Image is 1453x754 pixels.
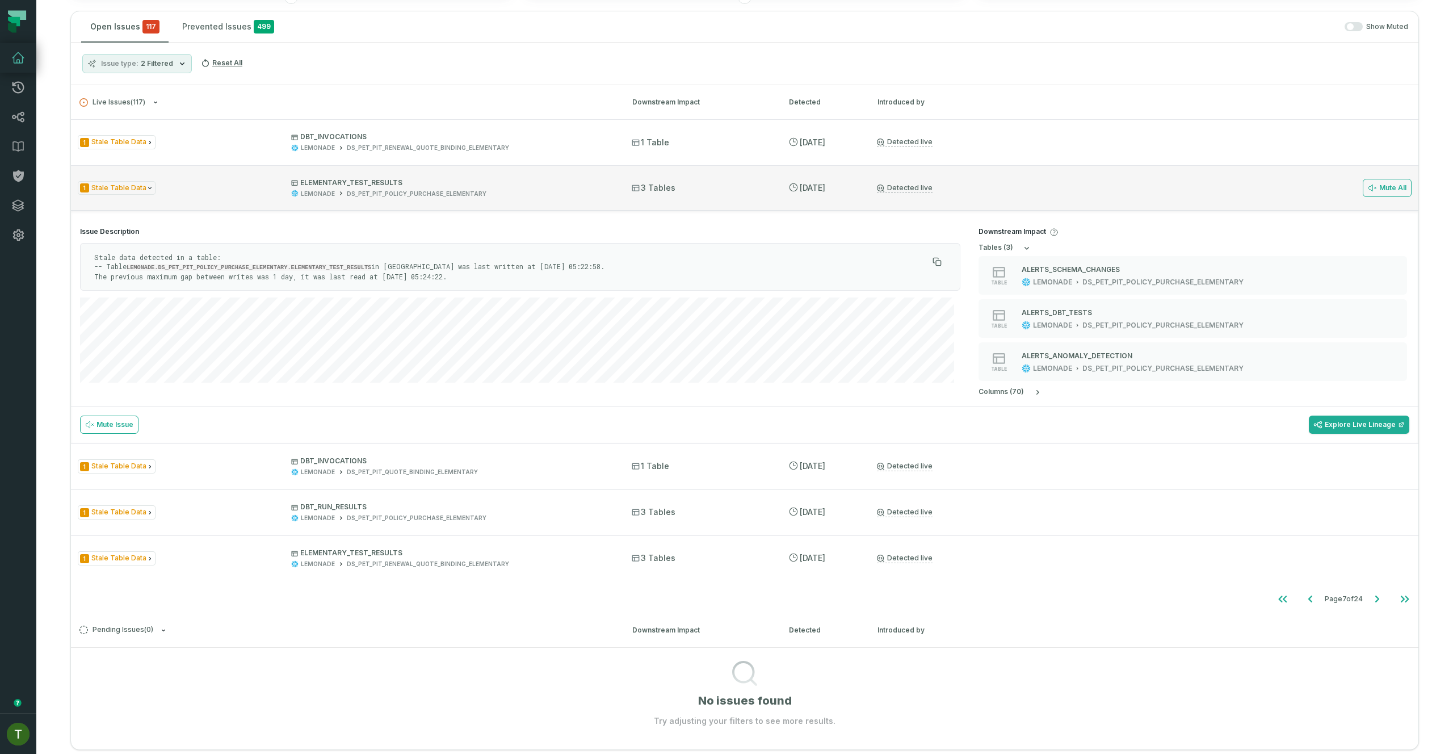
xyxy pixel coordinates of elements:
[1082,364,1244,373] div: DS_PET_PIT_POLICY_PURCHASE_ELEMENTARY
[1033,364,1072,373] div: LEMONADE
[877,554,933,563] a: Detected live
[1022,351,1132,360] div: ALERTS_ANOMALY_DETECTION
[291,132,611,141] p: DBT_INVOCATIONS
[196,54,247,72] button: Reset All
[1022,265,1120,274] div: ALERTS_SCHEMA_CHANGES
[347,560,509,568] div: DS_PET_PIT_RENEWAL_QUOTE_BINDING_ELEMENTARY
[141,59,173,68] span: 2 Filtered
[80,416,138,434] button: Mute Issue
[1363,588,1391,610] button: Go to next page
[291,456,611,466] p: DBT_INVOCATIONS
[79,98,145,107] span: Live Issues ( 117 )
[979,299,1407,338] button: tableLEMONADEDS_PET_PIT_POLICY_PURCHASE_ELEMENTARY
[1022,308,1092,317] div: ALERTS_DBT_TESTS
[877,462,933,471] a: Detected live
[698,693,792,709] h1: No issues found
[301,144,335,152] div: LEMONADE
[1082,278,1244,287] div: DS_PET_PIT_POLICY_PURCHASE_ELEMENTARY
[80,554,89,563] span: Severity
[1309,416,1409,434] a: Explore Live Lineage
[979,256,1407,295] button: tableLEMONADEDS_PET_PIT_POLICY_PURCHASE_ELEMENTARY
[632,552,675,564] span: 3 Tables
[78,505,156,520] span: Issue Type
[94,253,928,281] p: Stale data detected in a table: -- Table in [GEOGRAPHIC_DATA] was last written at [DATE] 05:22:58...
[347,468,478,476] div: DS_PET_PIT_QUOTE_BINDING_ELEMENTARY
[80,508,89,517] span: Severity
[991,323,1007,329] span: table
[877,183,933,193] a: Detected live
[71,119,1418,613] div: Live Issues(117)
[877,97,980,107] div: Introduced by
[101,59,138,68] span: Issue type
[127,264,371,271] code: LEMONADE.DS_PET_PIT_POLICY_PURCHASE_ELEMENTARY.ELEMENTARY_TEST_RESULTS
[979,342,1407,381] button: tableLEMONADEDS_PET_PIT_POLICY_PURCHASE_ELEMENTARY
[1391,588,1418,610] button: Go to last page
[979,388,1042,397] button: columns (70)
[71,588,1418,610] nav: pagination
[1363,179,1412,197] button: Mute All
[80,227,960,236] h4: Issue Description
[877,625,980,635] div: Introduced by
[979,244,1031,253] button: tables (3)
[80,138,89,147] span: Severity
[632,137,669,148] span: 1 Table
[80,183,89,192] span: Severity
[301,468,335,476] div: LEMONADE
[800,137,825,147] relative-time: Aug 31, 2025, 10:23 AM GMT+3
[173,11,283,42] button: Prevented Issues
[79,626,612,634] button: Pending Issues(0)
[79,626,153,634] span: Pending Issues ( 0 )
[12,698,23,708] div: Tooltip anchor
[991,366,1007,372] span: table
[1082,321,1244,330] div: DS_PET_PIT_POLICY_PURCHASE_ELEMENTARY
[1033,278,1072,287] div: LEMONADE
[254,20,274,33] span: 499
[632,97,769,107] div: Downstream Impact
[347,190,486,198] div: DS_PET_PIT_POLICY_PURCHASE_ELEMENTARY
[800,553,825,563] relative-time: Aug 31, 2025, 10:23 AM GMT+3
[78,181,156,195] span: Issue Type
[78,551,156,565] span: Issue Type
[142,20,159,33] span: critical issues and errors combined
[654,715,835,727] p: Try adjusting your filters to see more results.
[301,560,335,568] div: LEMONADE
[78,135,156,149] span: Issue Type
[288,22,1408,32] div: Show Muted
[291,178,611,187] p: ELEMENTARY_TEST_RESULTS
[632,625,769,635] div: Downstream Impact
[82,54,192,73] button: Issue type2 Filtered
[979,388,1024,396] h5: column s ( 70 )
[79,98,612,107] button: Live Issues(117)
[789,625,857,635] div: Detected
[632,460,669,472] span: 1 Table
[80,462,89,471] span: Severity
[301,190,335,198] div: LEMONADE
[979,256,1409,381] div: tables (3)
[78,459,156,474] span: Issue Type
[1269,588,1296,610] button: Go to first page
[291,548,611,558] p: ELEMENTARY_TEST_RESULTS
[7,723,30,745] img: avatar of Tomer Galun
[979,244,1013,252] h5: table s ( 3 )
[632,506,675,518] span: 3 Tables
[800,183,825,192] relative-time: Aug 31, 2025, 10:23 AM GMT+3
[979,227,1409,237] h4: Downstream Impact
[991,280,1007,286] span: table
[347,514,486,522] div: DS_PET_PIT_POLICY_PURCHASE_ELEMENTARY
[301,514,335,522] div: LEMONADE
[291,502,611,512] p: DBT_RUN_RESULTS
[877,508,933,517] a: Detected live
[1269,588,1418,610] ul: Page 7 of 24
[347,144,509,152] div: DS_PET_PIT_RENEWAL_QUOTE_BINDING_ELEMENTARY
[800,461,825,471] relative-time: Aug 31, 2025, 10:23 AM GMT+3
[71,647,1418,727] div: Pending Issues(0)
[1033,321,1072,330] div: LEMONADE
[632,182,675,194] span: 3 Tables
[789,97,857,107] div: Detected
[877,137,933,147] a: Detected live
[800,507,825,517] relative-time: Aug 31, 2025, 10:23 AM GMT+3
[81,11,169,42] button: Open Issues
[1297,588,1324,610] button: Go to previous page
